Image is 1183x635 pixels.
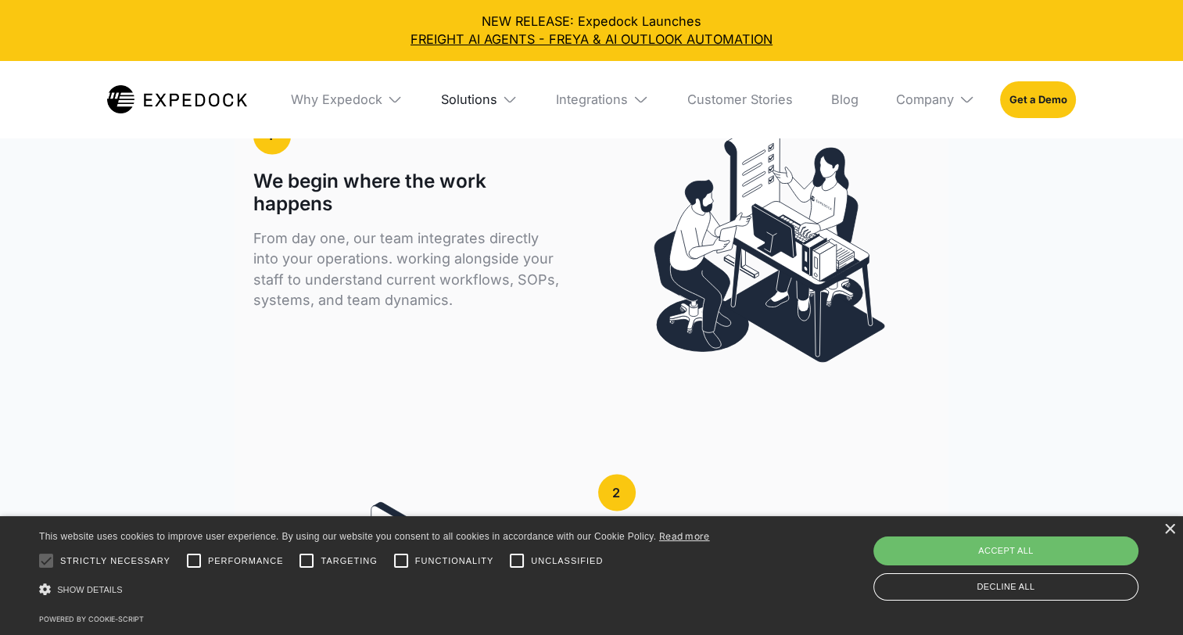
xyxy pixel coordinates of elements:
[60,554,170,568] span: Strictly necessary
[531,554,603,568] span: Unclassified
[873,536,1138,565] div: Accept all
[278,61,415,138] div: Why Expedock
[57,585,123,594] span: Show details
[39,579,710,601] div: Show details
[39,615,144,623] a: Powered by cookie-script
[208,554,284,568] span: Performance
[659,530,710,542] a: Read more
[39,531,656,542] span: This website uses cookies to improve user experience. By using our website you consent to all coo...
[674,61,805,138] a: Customer Stories
[291,91,382,107] div: Why Expedock
[598,474,636,511] a: 2
[415,554,493,568] span: Functionality
[1000,81,1076,118] a: Get a Demo
[253,170,566,216] h1: We begin where the work happens
[253,228,566,310] p: From day one, our team integrates directly into your operations. working alongside your staff to ...
[923,466,1183,635] iframe: Chat Widget
[896,91,954,107] div: Company
[818,61,871,138] a: Blog
[441,91,497,107] div: Solutions
[13,13,1170,48] div: NEW RELEASE: Expedock Launches
[873,573,1138,601] div: Decline all
[884,61,988,138] div: Company
[13,30,1170,48] a: FREIGHT AI AGENTS - FREYA & AI OUTLOOK AUTOMATION
[321,554,377,568] span: Targeting
[543,61,661,138] div: Integrations
[556,91,628,107] div: Integrations
[428,61,531,138] div: Solutions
